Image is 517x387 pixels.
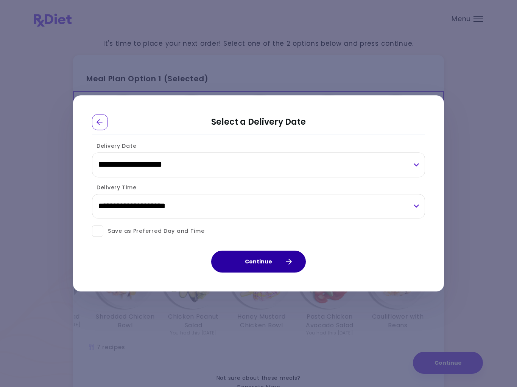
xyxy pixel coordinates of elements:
[211,251,306,273] button: Continue
[92,184,136,191] label: Delivery Time
[103,226,205,236] span: Save as Preferred Day and Time
[92,142,136,150] label: Delivery Date
[92,114,108,130] div: Go Back
[92,114,425,135] h2: Select a Delivery Date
